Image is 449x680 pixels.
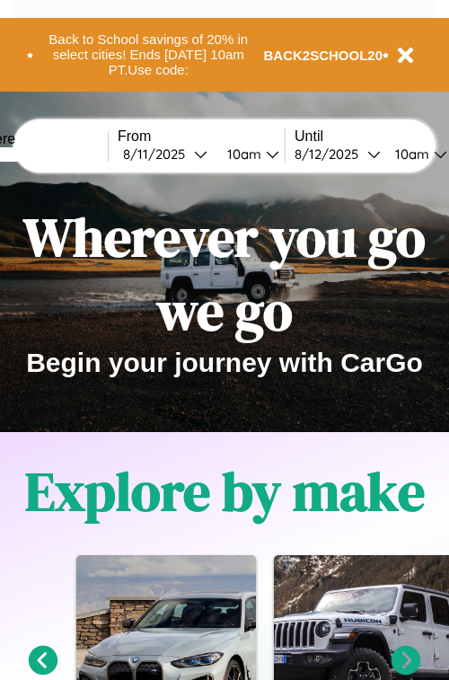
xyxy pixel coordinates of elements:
button: 10am [213,145,285,163]
label: From [118,128,285,145]
div: 10am [218,146,266,163]
b: BACK2SCHOOL20 [264,48,383,63]
button: 8/11/2025 [118,145,213,163]
h1: Explore by make [25,455,425,528]
button: Back to School savings of 20% in select cities! Ends [DATE] 10am PT.Use code: [33,27,264,83]
div: 8 / 11 / 2025 [123,146,194,163]
div: 8 / 12 / 2025 [295,146,367,163]
div: 10am [386,146,434,163]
